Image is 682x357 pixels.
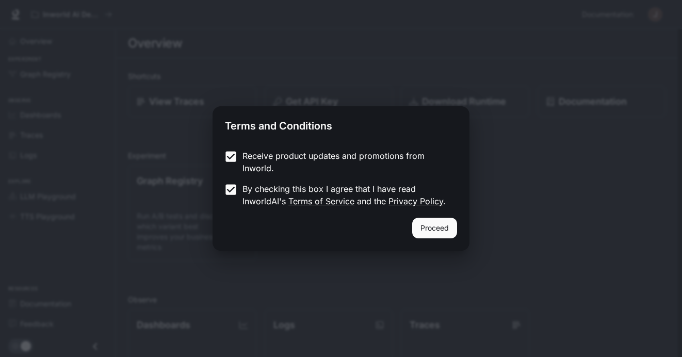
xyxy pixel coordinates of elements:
p: By checking this box I agree that I have read InworldAI's and the . [242,183,449,207]
a: Privacy Policy [388,196,443,206]
button: Proceed [412,218,457,238]
p: Receive product updates and promotions from Inworld. [242,150,449,174]
a: Terms of Service [288,196,354,206]
h2: Terms and Conditions [213,106,469,141]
